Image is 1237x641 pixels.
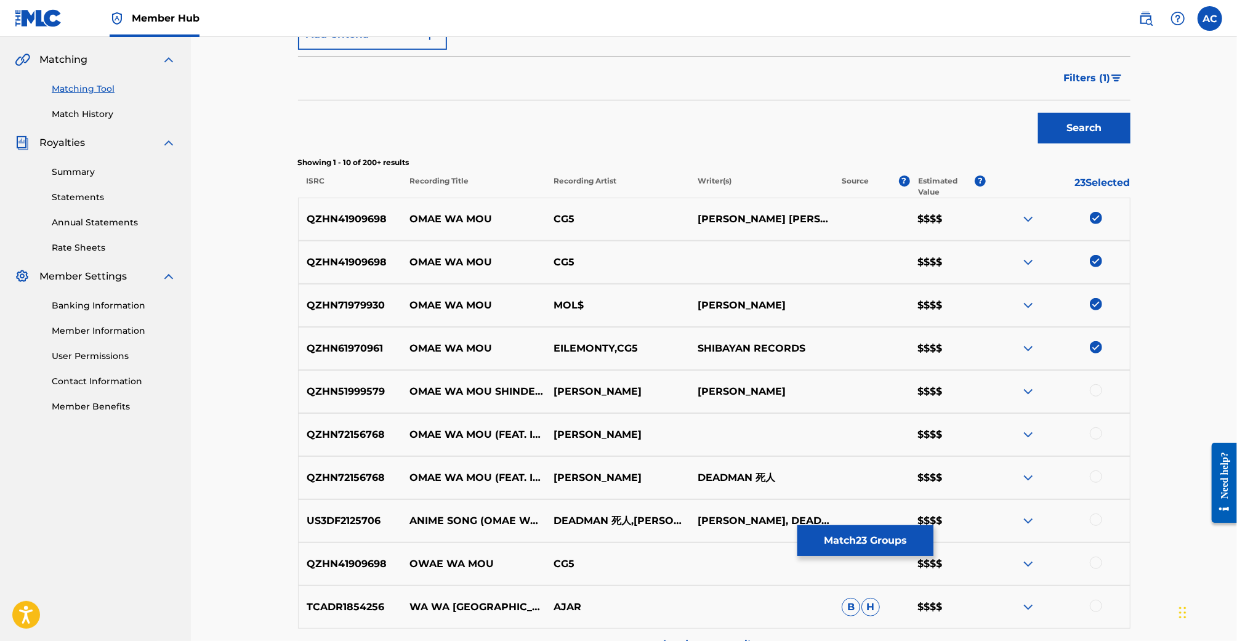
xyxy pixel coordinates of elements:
[690,175,834,198] p: Writer(s)
[1134,6,1158,31] a: Public Search
[299,600,402,615] p: TCADR1854256
[899,175,910,187] span: ?
[546,514,690,528] p: DEADMAN 死人,[PERSON_NAME],[GEOGRAPHIC_DATA]
[1021,600,1036,615] img: expand
[401,427,546,442] p: OMAE WA MOU (FEAT. IRONMOUSE)
[401,298,546,313] p: OMAE WA MOU
[52,325,176,337] a: Member Information
[401,470,546,485] p: OMAE WA MOU (FEAT. IRONMOUSE)
[546,212,690,227] p: CG5
[15,269,30,284] img: Member Settings
[546,384,690,399] p: [PERSON_NAME]
[299,427,402,442] p: QZHN72156768
[1175,582,1237,641] iframe: Chat Widget
[401,341,546,356] p: OMAE WA MOU
[132,11,199,25] span: Member Hub
[797,525,933,556] button: Match23 Groups
[39,52,87,67] span: Matching
[1021,384,1036,399] img: expand
[299,514,402,528] p: US3DF2125706
[861,598,880,616] span: H
[39,269,127,284] span: Member Settings
[986,175,1130,198] p: 23 Selected
[52,108,176,121] a: Match History
[298,175,401,198] p: ISRC
[110,11,124,26] img: Top Rightsholder
[975,175,986,187] span: ?
[690,212,834,227] p: [PERSON_NAME] [PERSON_NAME]
[546,470,690,485] p: [PERSON_NAME]
[690,384,834,399] p: [PERSON_NAME]
[401,255,546,270] p: OMAE WA MOU
[918,175,975,198] p: Estimated Value
[299,384,402,399] p: QZHN51999579
[1166,6,1190,31] div: Help
[52,350,176,363] a: User Permissions
[161,269,176,284] img: expand
[690,341,834,356] p: SHIBAYAN RECORDS
[1038,113,1130,143] button: Search
[690,514,834,528] p: [PERSON_NAME], DEADMAN 死人, [PERSON_NAME]
[52,83,176,95] a: Matching Tool
[546,341,690,356] p: EILEMONTY,CG5
[1021,470,1036,485] img: expand
[1138,11,1153,26] img: search
[546,255,690,270] p: CG5
[909,255,986,270] p: $$$$
[52,216,176,229] a: Annual Statements
[1064,71,1111,86] span: Filters ( 1 )
[546,600,690,615] p: AJAR
[1090,212,1102,224] img: deselect
[909,470,986,485] p: $$$$
[1021,298,1036,313] img: expand
[52,299,176,312] a: Banking Information
[690,470,834,485] p: DEADMAN 死人
[39,135,85,150] span: Royalties
[546,557,690,571] p: CG5
[401,175,545,198] p: Recording Title
[299,557,402,571] p: QZHN41909698
[161,52,176,67] img: expand
[1021,514,1036,528] img: expand
[909,212,986,227] p: $$$$
[909,514,986,528] p: $$$$
[401,514,546,528] p: ANIME SONG (OMAE WA MOU REMIX)
[52,375,176,388] a: Contact Information
[299,212,402,227] p: QZHN41909698
[546,175,690,198] p: Recording Artist
[909,298,986,313] p: $$$$
[15,9,62,27] img: MLC Logo
[1203,433,1237,532] iframe: Resource Center
[842,598,860,616] span: B
[690,298,834,313] p: [PERSON_NAME]
[1021,341,1036,356] img: expand
[1021,557,1036,571] img: expand
[909,557,986,571] p: $$$$
[1057,63,1130,94] button: Filters (1)
[1021,212,1036,227] img: expand
[909,600,986,615] p: $$$$
[299,298,402,313] p: QZHN71979930
[401,557,546,571] p: OWAE WA MOU
[1198,6,1222,31] div: User Menu
[1021,427,1036,442] img: expand
[909,341,986,356] p: $$$$
[546,298,690,313] p: MOL$
[1111,75,1122,82] img: filter
[401,384,546,399] p: OMAE WA MOU SHINDEIRU
[909,384,986,399] p: $$$$
[1090,341,1102,353] img: deselect
[52,191,176,204] a: Statements
[15,52,30,67] img: Matching
[1090,255,1102,267] img: deselect
[842,175,869,198] p: Source
[401,212,546,227] p: OMAE WA MOU
[1090,298,1102,310] img: deselect
[298,157,1130,168] p: Showing 1 - 10 of 200+ results
[546,427,690,442] p: [PERSON_NAME]
[401,600,546,615] p: WA WA [GEOGRAPHIC_DATA]
[52,241,176,254] a: Rate Sheets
